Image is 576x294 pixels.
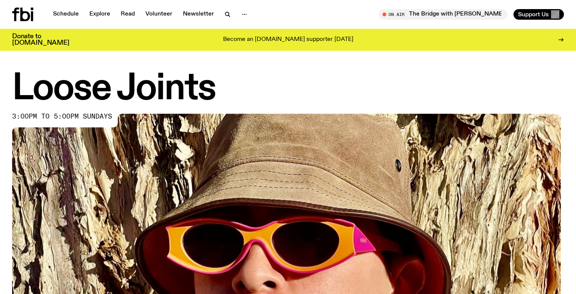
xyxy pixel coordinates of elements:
[116,9,139,20] a: Read
[514,9,564,20] button: Support Us
[85,9,115,20] a: Explore
[48,9,83,20] a: Schedule
[178,9,219,20] a: Newsletter
[387,11,504,17] span: Tune in live
[141,9,177,20] a: Volunteer
[12,33,69,46] h3: Donate to [DOMAIN_NAME]
[518,11,549,18] span: Support Us
[12,114,112,120] span: 3:00pm to 5:00pm sundays
[12,72,564,106] h1: Loose Joints
[379,9,507,20] button: On AirThe Bridge with [PERSON_NAME]
[223,36,353,43] p: Become an [DOMAIN_NAME] supporter [DATE]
